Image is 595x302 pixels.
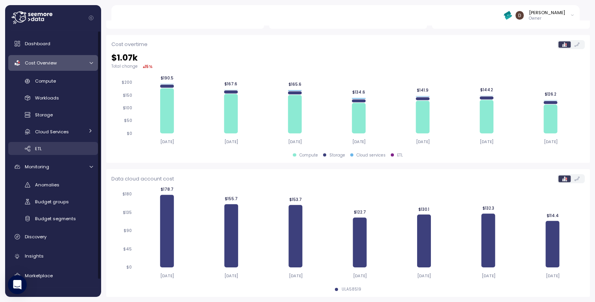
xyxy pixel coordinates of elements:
[25,234,46,240] span: Discovery
[8,142,98,155] a: ETL
[8,55,98,71] a: Cost Overview
[126,265,132,270] tspan: $0
[353,210,366,215] tspan: $122.7
[299,153,318,158] div: Compute
[106,169,590,297] div: Aggregated cost breakdown
[353,90,366,95] tspan: $134.6
[357,153,386,158] div: Cloud services
[418,88,430,93] tspan: $141.9
[8,92,98,105] a: Workloads
[35,145,42,152] span: ETL
[161,139,174,144] tspan: [DATE]
[546,273,560,278] tspan: [DATE]
[25,253,44,259] span: Insights
[289,197,302,202] tspan: $153.7
[342,287,361,292] div: ULA58519
[225,196,238,201] tspan: $155.7
[161,187,174,192] tspan: $178.7
[35,215,76,222] span: Budget segments
[546,92,558,97] tspan: $126.2
[111,41,148,48] p: Cost overtime
[545,139,559,144] tspan: [DATE]
[25,41,50,47] span: Dashboard
[353,273,367,278] tspan: [DATE]
[289,139,303,144] tspan: [DATE]
[288,273,302,278] tspan: [DATE]
[35,182,59,188] span: Anomalies
[529,16,565,21] p: Owner
[86,15,96,21] button: Collapse navigation
[516,11,524,19] img: ACg8ocJaT7SgvDK5BC-PTCcfNZC64-_bgZtqpPS7qu6AEuthfmoDAQ=s96-c
[546,213,558,218] tspan: $114.4
[417,139,431,144] tspan: [DATE]
[35,112,53,118] span: Storage
[8,229,98,245] a: Discovery
[225,139,238,144] tspan: [DATE]
[145,64,153,70] div: 15 %
[529,9,565,16] div: [PERSON_NAME]
[289,82,302,87] tspan: $165.6
[397,153,403,158] div: ETL
[123,105,132,110] tspan: $100
[124,228,132,234] tspan: $90
[8,125,98,138] a: Cloud Services
[161,75,174,81] tspan: $190.5
[8,179,98,192] a: Anomalies
[482,206,494,211] tspan: $132.3
[111,52,585,64] h2: $ 1.07k
[8,109,98,122] a: Storage
[111,64,138,69] p: Total change
[481,273,495,278] tspan: [DATE]
[8,75,98,88] a: Compute
[8,212,98,225] a: Budget segments
[353,139,367,144] tspan: [DATE]
[111,175,174,183] p: Data cloud account cost
[35,199,69,205] span: Budget groups
[123,93,132,98] tspan: $150
[25,60,57,66] span: Cost Overview
[8,36,98,52] a: Dashboard
[504,11,512,19] img: 6732f606e2646a5b535b1927.PNG
[224,273,238,278] tspan: [DATE]
[8,195,98,208] a: Budget groups
[123,247,132,252] tspan: $45
[417,273,431,278] tspan: [DATE]
[35,95,59,101] span: Workloads
[8,249,98,264] a: Insights
[329,153,345,158] div: Storage
[8,159,98,175] a: Monitoring
[418,207,429,212] tspan: $130.1
[124,118,132,123] tspan: $50
[481,87,495,92] tspan: $144.2
[35,78,56,84] span: Compute
[143,64,153,70] div: ▴
[481,139,495,144] tspan: [DATE]
[225,81,238,86] tspan: $167.6
[8,275,27,294] div: Open Intercom Messenger
[25,164,49,170] span: Monitoring
[160,273,174,278] tspan: [DATE]
[122,80,132,85] tspan: $200
[127,131,132,136] tspan: $0
[25,273,53,279] span: Marketplace
[8,268,98,284] a: Marketplace
[35,129,69,135] span: Cloud Services
[122,192,132,197] tspan: $180
[123,210,132,215] tspan: $135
